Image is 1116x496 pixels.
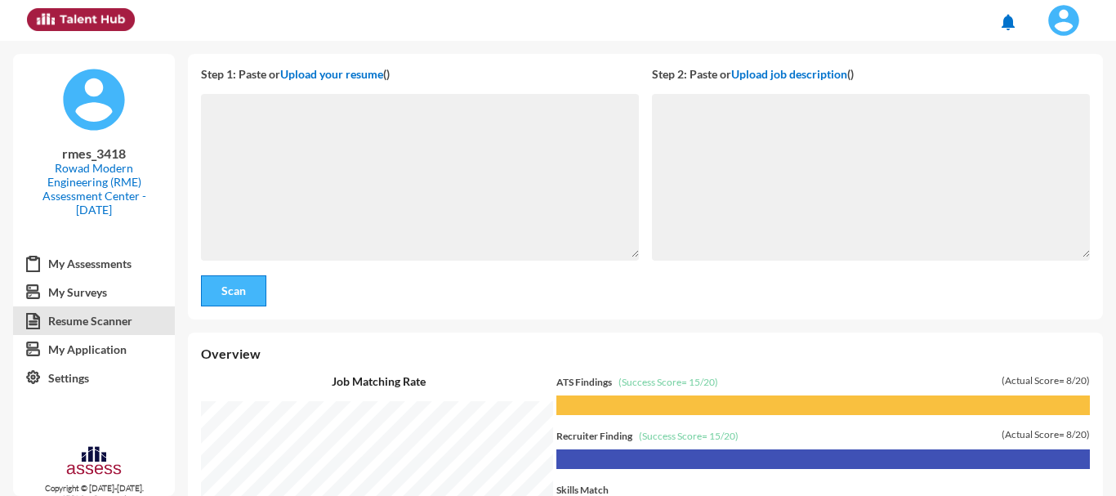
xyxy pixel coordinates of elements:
[201,346,1090,361] p: Overview
[556,376,612,388] span: ATS Findings
[998,12,1018,32] mat-icon: notifications
[13,306,175,336] a: Resume Scanner
[13,335,175,364] a: My Application
[618,376,718,388] span: (Success Score= 15/20)
[1002,428,1090,440] span: (Actual Score= 8/20)
[26,161,162,217] p: Rowad Modern Engineering (RME) Assessment Center - [DATE]
[280,67,383,81] span: Upload your resume
[556,484,609,496] span: Skills Match
[652,67,1090,81] p: Step 2: Paste or ()
[13,278,175,307] a: My Surveys
[65,445,122,480] img: assesscompany-logo.png
[731,67,847,81] span: Upload job description
[13,364,175,393] a: Settings
[556,430,632,442] span: Recruiter Finding
[13,249,175,279] a: My Assessments
[61,67,127,132] img: default%20profile%20image.svg
[201,275,266,306] button: Scan
[201,67,639,81] p: Step 1: Paste or ()
[221,284,246,297] span: Scan
[1002,374,1090,387] span: (Actual Score= 8/20)
[639,430,739,442] span: (Success Score= 15/20)
[201,374,556,388] p: Job Matching Rate
[26,145,162,161] p: rmes_3418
